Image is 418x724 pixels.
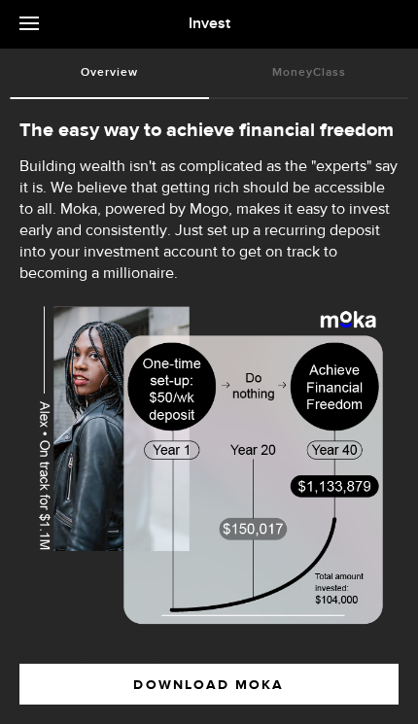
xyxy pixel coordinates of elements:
[10,49,209,97] a: Overview
[16,8,74,66] button: Open LiveChat chat widget
[19,156,399,285] p: Building wealth isn't as complicated as the "experts" say it is. We believe that getting rich sho...
[34,304,384,625] img: wealth-overview-moka-image
[189,15,230,33] span: Invest
[19,119,399,142] h2: The easy way to achieve financial freedom
[209,49,408,97] a: MoneyClass
[19,664,399,705] button: DOWNLOAD MOKA
[10,49,408,99] ul: Tabs Navigation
